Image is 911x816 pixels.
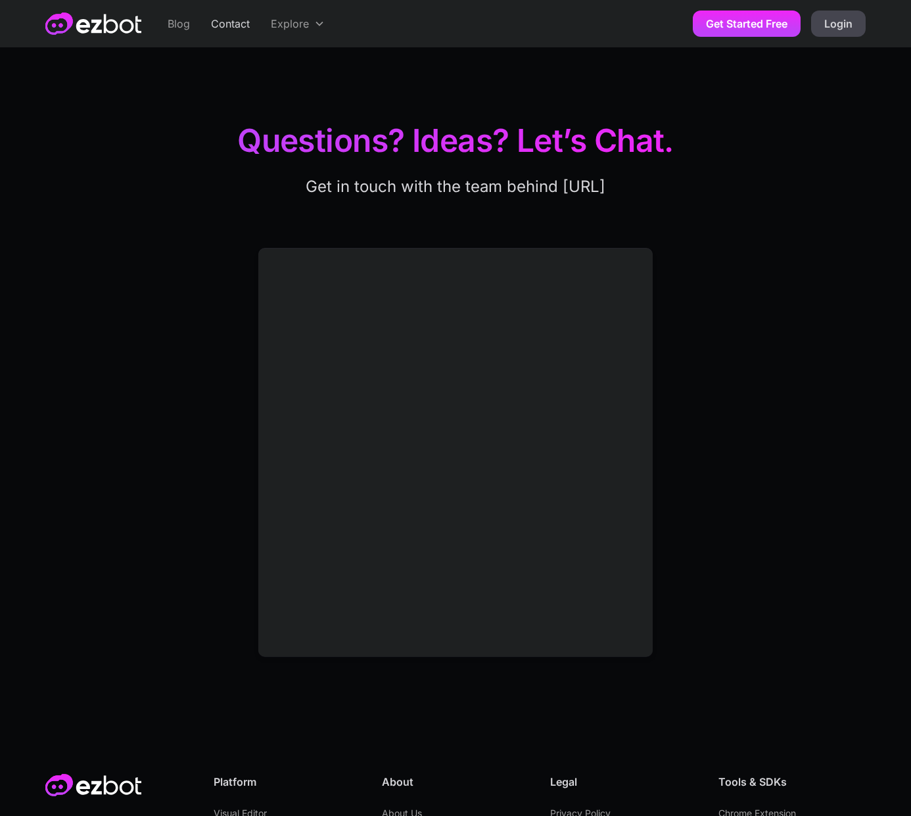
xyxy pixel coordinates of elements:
a: home [45,12,141,35]
div: Platform [214,774,361,790]
div: Get in touch with the team behind [URL] [203,178,708,196]
a: Login [811,11,866,37]
div: Legal [550,774,697,790]
div: About [382,774,529,790]
div: Tools & SDKs [718,774,866,790]
div: Explore [271,16,309,32]
h1: Questions? Ideas? Let’s Chat. [203,121,708,167]
a: Get Started Free [693,11,801,37]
